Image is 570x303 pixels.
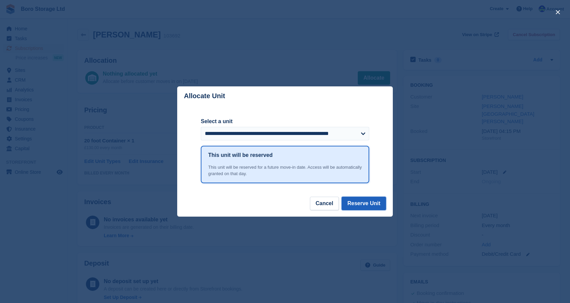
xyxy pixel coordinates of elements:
[208,151,273,159] h1: This unit will be reserved
[310,197,339,210] button: Cancel
[342,197,386,210] button: Reserve Unit
[208,164,362,177] div: This unit will be reserved for a future move-in date. Access will be automatically granted on tha...
[201,117,369,126] label: Select a unit
[184,92,225,100] p: Allocate Unit
[552,7,563,18] button: close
